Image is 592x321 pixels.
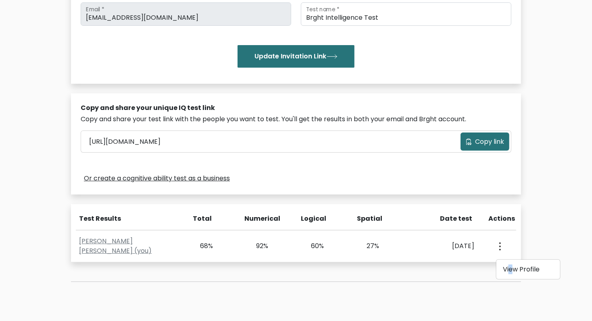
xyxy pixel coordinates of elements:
[357,214,381,224] div: Spatial
[412,241,474,251] div: [DATE]
[79,214,179,224] div: Test Results
[475,137,504,147] span: Copy link
[496,263,560,276] a: View Profile
[301,2,511,26] input: Test name
[413,214,479,224] div: Date test
[461,133,509,151] button: Copy link
[238,45,354,68] button: Update Invitation Link
[188,214,212,224] div: Total
[190,241,213,251] div: 68%
[488,214,516,224] div: Actions
[245,214,268,224] div: Numerical
[81,2,291,26] input: Email
[81,114,511,124] div: Copy and share your test link with the people you want to test. You'll get the results in both yo...
[79,236,152,255] a: [PERSON_NAME] [PERSON_NAME] (you)
[356,241,379,251] div: 27%
[301,241,324,251] div: 60%
[81,103,511,113] div: Copy and share your unique IQ test link
[301,214,324,224] div: Logical
[84,174,230,183] a: Or create a cognitive ability test as a business
[246,241,269,251] div: 92%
